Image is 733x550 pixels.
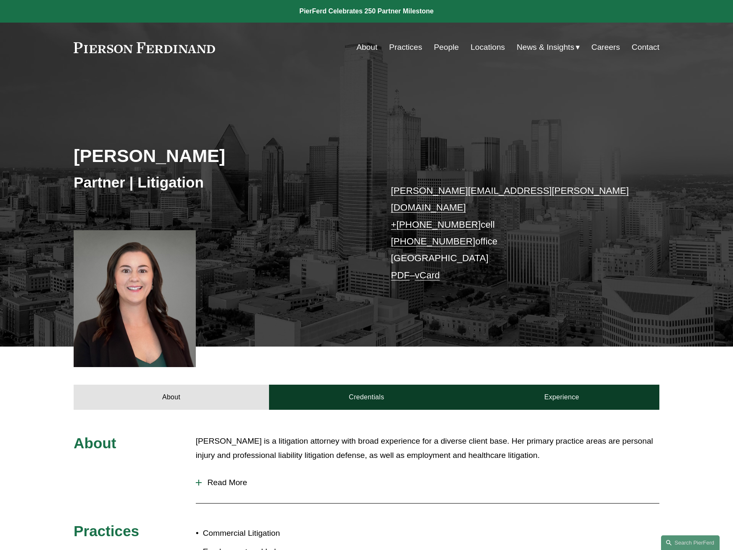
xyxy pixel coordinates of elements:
[74,435,116,451] span: About
[203,526,366,541] p: Commercial Litigation
[517,39,580,55] a: folder dropdown
[74,173,366,192] h3: Partner | Litigation
[391,270,410,280] a: PDF
[74,145,366,167] h2: [PERSON_NAME]
[592,39,620,55] a: Careers
[391,219,396,230] a: +
[471,39,505,55] a: Locations
[415,270,440,280] a: vCard
[74,385,269,410] a: About
[391,185,629,213] a: [PERSON_NAME][EMAIL_ADDRESS][PERSON_NAME][DOMAIN_NAME]
[632,39,659,55] a: Contact
[434,39,459,55] a: People
[661,535,720,550] a: Search this site
[74,523,139,539] span: Practices
[391,182,635,284] p: cell office [GEOGRAPHIC_DATA] –
[391,236,475,247] a: [PHONE_NUMBER]
[196,434,659,463] p: [PERSON_NAME] is a litigation attorney with broad experience for a diverse client base. Her prima...
[356,39,377,55] a: About
[196,472,659,493] button: Read More
[202,478,659,487] span: Read More
[269,385,464,410] a: Credentials
[396,219,481,230] a: [PHONE_NUMBER]
[389,39,422,55] a: Practices
[517,40,574,55] span: News & Insights
[464,385,659,410] a: Experience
